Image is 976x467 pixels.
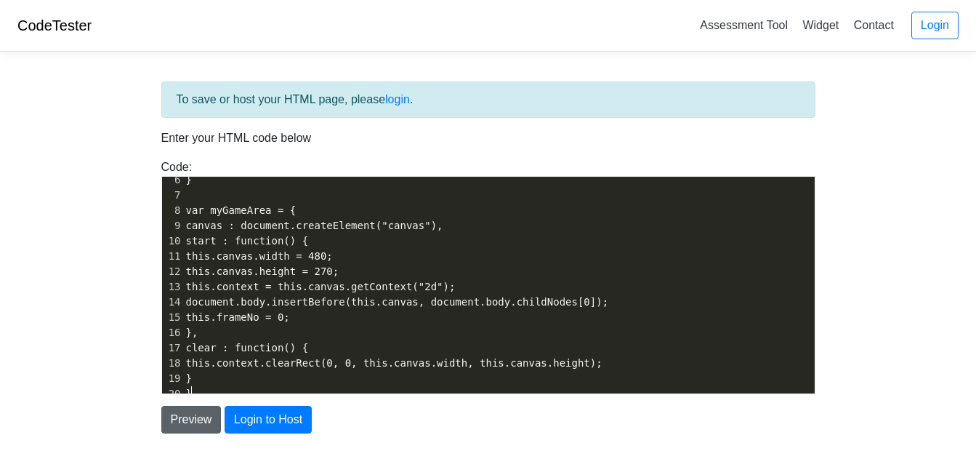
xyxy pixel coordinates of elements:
[186,327,198,338] span: },
[186,372,193,384] span: }
[162,371,183,386] div: 19
[186,235,309,247] span: start : function() {
[186,250,333,262] span: this.canvas.width = 480;
[225,406,312,434] button: Login to Host
[162,279,183,295] div: 13
[161,81,815,118] div: To save or host your HTML page, please .
[162,203,183,218] div: 8
[162,386,183,402] div: 20
[186,311,290,323] span: this.frameNo = 0;
[186,266,339,277] span: this.canvas.height = 270;
[186,342,309,354] span: clear : function() {
[186,281,456,292] span: this.context = this.canvas.getContext("2d");
[161,129,815,147] p: Enter your HTML code below
[186,357,602,369] span: this.context.clearRect(0, 0, this.canvas.width, this.canvas.height);
[186,220,443,231] span: canvas : document.createElement("canvas"),
[162,188,183,203] div: 7
[796,13,844,37] a: Widget
[161,406,222,434] button: Preview
[17,17,92,33] a: CodeTester
[186,296,609,308] span: document.body.insertBefore(this.canvas, document.body.childNodes[0]);
[186,388,193,399] span: }
[162,356,183,371] div: 18
[162,249,183,264] div: 11
[186,204,297,216] span: var myGameArea = {
[162,218,183,233] div: 9
[162,340,183,356] div: 17
[162,264,183,279] div: 12
[385,93,410,105] a: login
[162,233,183,249] div: 10
[162,325,183,340] div: 16
[911,12,959,39] a: Login
[162,295,183,310] div: 14
[848,13,900,37] a: Contact
[186,174,193,185] span: }
[694,13,794,37] a: Assessment Tool
[162,310,183,325] div: 15
[150,159,826,394] div: Code:
[162,172,183,188] div: 6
